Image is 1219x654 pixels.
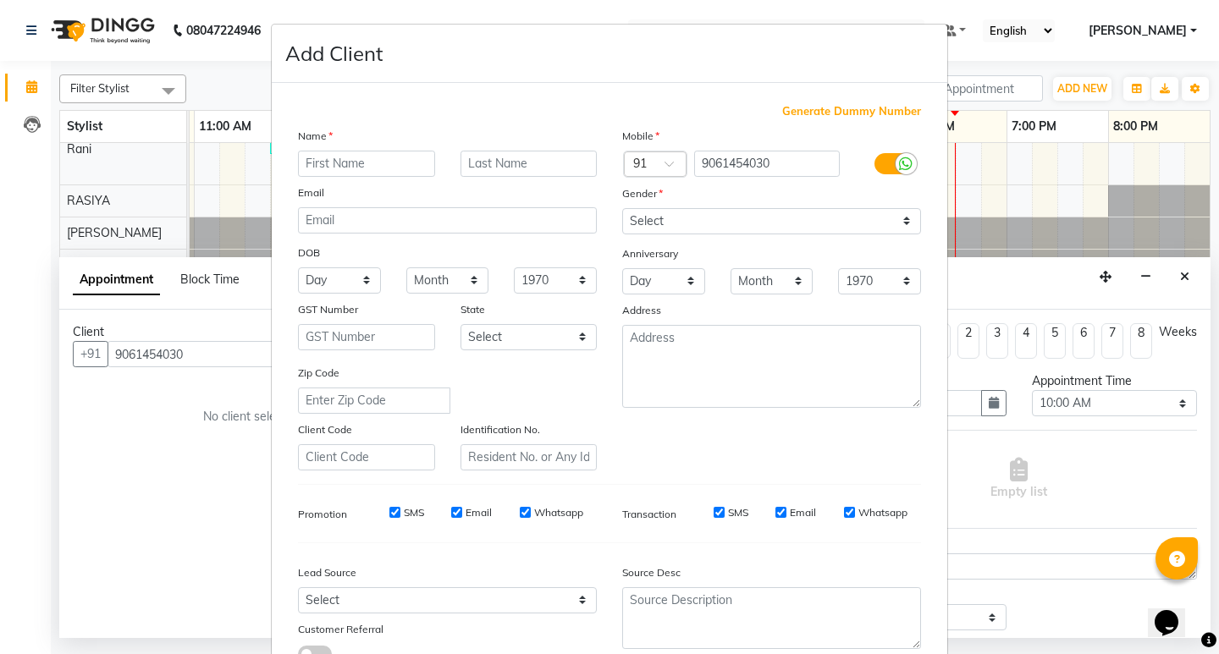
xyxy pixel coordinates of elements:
[298,565,356,580] label: Lead Source
[404,505,424,520] label: SMS
[298,151,435,177] input: First Name
[298,622,383,637] label: Customer Referral
[298,245,320,261] label: DOB
[622,565,681,580] label: Source Desc
[298,365,339,381] label: Zip Code
[461,444,598,470] input: Resident No. or Any Id
[782,103,921,120] span: Generate Dummy Number
[622,129,659,144] label: Mobile
[298,302,358,317] label: GST Number
[298,507,347,522] label: Promotion
[622,246,678,261] label: Anniversary
[298,324,435,350] input: GST Number
[461,422,540,437] label: Identification No.
[694,151,841,177] input: Mobile
[285,38,383,69] h4: Add Client
[534,505,583,520] label: Whatsapp
[622,186,663,201] label: Gender
[461,151,598,177] input: Last Name
[461,302,485,317] label: State
[298,207,597,234] input: Email
[466,505,492,520] label: Email
[298,444,435,470] input: Client Code
[858,505,907,520] label: Whatsapp
[298,387,450,414] input: Enter Zip Code
[298,185,324,201] label: Email
[622,303,661,318] label: Address
[298,422,352,437] label: Client Code
[298,129,333,144] label: Name
[790,505,816,520] label: Email
[622,507,676,522] label: Transaction
[728,505,748,520] label: SMS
